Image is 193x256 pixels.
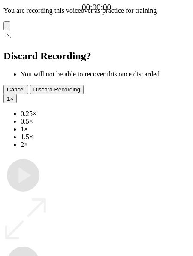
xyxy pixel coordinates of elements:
li: 2× [21,141,190,149]
li: 1.5× [21,133,190,141]
a: 00:00:00 [82,3,111,12]
li: 0.25× [21,110,190,118]
h2: Discard Recording? [3,50,190,62]
li: You will not be able to recover this once discarded. [21,70,190,78]
button: Cancel [3,85,28,94]
li: 0.5× [21,118,190,125]
button: Discard Recording [30,85,84,94]
button: 1× [3,94,17,103]
p: You are recording this voiceover as practice for training [3,7,190,15]
span: 1 [7,95,10,102]
li: 1× [21,125,190,133]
